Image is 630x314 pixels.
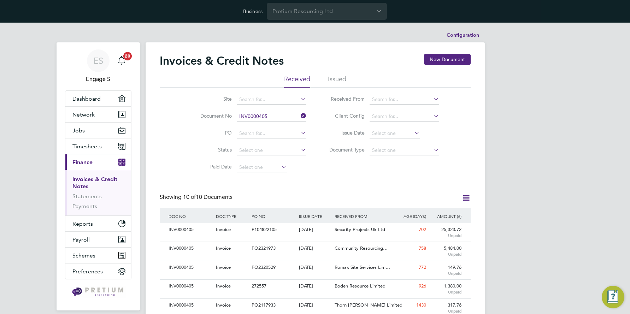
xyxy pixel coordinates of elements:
input: Search for... [237,129,306,138]
input: Search for... [237,95,306,105]
button: Reports [65,216,131,231]
label: Issue Date [324,130,365,136]
span: Unpaid [430,289,462,295]
label: Paid Date [191,164,232,170]
div: [DATE] [297,261,333,274]
span: Engage S [65,75,131,83]
div: RECEIVED FROM [333,208,392,224]
a: Statements [72,193,102,200]
div: PO NO [250,208,297,224]
span: Invoice [216,283,231,289]
input: Search for... [370,95,439,105]
input: Search for... [237,112,306,122]
span: Unpaid [430,271,462,276]
div: [DATE] [297,223,333,236]
div: [DATE] [297,280,333,293]
div: INV0000405 [167,280,214,293]
span: 20 [123,52,132,60]
li: Issued [328,75,346,88]
label: Business [243,8,263,14]
a: Invoices & Credit Notes [72,176,117,190]
span: Finance [72,159,93,166]
span: Invoice [216,302,231,308]
span: Thorn [PERSON_NAME] Limited [335,302,402,308]
input: Select one [237,146,306,155]
input: Select one [370,146,439,155]
input: Select one [237,162,287,172]
div: [DATE] [297,242,333,255]
span: Unpaid [430,308,462,314]
a: Dashboard [65,91,131,106]
span: Preferences [72,268,103,275]
span: 10 Documents [183,194,232,201]
div: INV0000405 [167,261,214,274]
a: 20 [114,49,129,72]
span: Security Projects Uk Ltd [335,226,385,232]
div: AMOUNT (£) [428,208,464,224]
span: Reports [72,220,93,227]
div: INV0000405 [167,242,214,255]
div: INV0000405 [167,223,214,236]
span: Community Resourcing… [335,245,388,251]
button: Schemes [65,248,131,263]
span: Dashboard [72,95,101,102]
h2: Invoices & Credit Notes [160,54,284,68]
span: Invoice [216,226,231,232]
span: PO2320529 [252,264,276,270]
span: 772 [419,264,426,270]
label: Document No [191,113,232,119]
button: Jobs [65,123,131,138]
span: 272557 [252,283,266,289]
button: Finance [65,154,131,170]
label: Status [191,147,232,153]
span: 702 [419,226,426,232]
nav: Main navigation [57,42,140,310]
button: Engage Resource Center [602,286,624,308]
span: Invoice [216,245,231,251]
span: 1430 [416,302,426,308]
span: 10 of [183,194,196,201]
div: [DATE] [297,299,333,312]
span: Payroll [72,236,90,243]
span: Boden Resource Limited [335,283,385,289]
button: Timesheets [65,138,131,154]
span: Unpaid [430,233,462,238]
div: DOC TYPE [214,208,250,224]
span: Schemes [72,252,95,259]
div: Finance [65,170,131,215]
div: ISSUE DATE [297,208,333,224]
button: Preferences [65,263,131,279]
input: Select one [370,129,420,138]
div: 25,323.72 [428,223,464,242]
div: 1,380.00 [428,280,464,298]
div: DOC NO [167,208,214,224]
span: PO2321973 [252,245,276,251]
label: Received From [324,96,365,102]
div: INV0000405 [167,299,214,312]
a: Payments [72,203,97,209]
button: New Document [424,54,471,65]
span: P104822105 [252,226,277,232]
li: Configuration [447,28,479,42]
span: 758 [419,245,426,251]
li: Received [284,75,310,88]
a: ESEngage S [65,49,131,83]
span: Invoice [216,264,231,270]
label: PO [191,130,232,136]
button: Payroll [65,232,131,247]
label: Client Config [324,113,365,119]
span: ES [93,56,103,65]
span: PO2117933 [252,302,276,308]
div: 149.76 [428,261,464,279]
label: Document Type [324,147,365,153]
button: Network [65,107,131,122]
span: Unpaid [430,251,462,257]
input: Search for... [370,112,439,122]
span: Network [72,111,95,118]
label: Site [191,96,232,102]
div: AGE (DAYS) [392,208,428,224]
span: Romax Site Services Lim… [335,264,390,270]
span: 926 [419,283,426,289]
span: Jobs [72,127,85,134]
span: Timesheets [72,143,102,150]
